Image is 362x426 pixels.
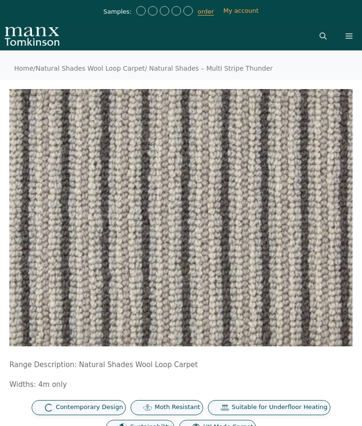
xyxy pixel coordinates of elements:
span: Moth Resistant [155,403,200,411]
a: order [197,8,214,16]
nav: Breadcrumb [14,65,348,73]
a: Open Search Bar [310,22,336,50]
a: Natural Shades Wool Loop Carpet [35,65,145,72]
p: Range Description: Natural Shades Wool Loop Carpet [9,360,353,370]
span: Suitable for Underfloor Heating [232,403,328,411]
span: Contemporary Design [56,403,123,411]
img: Manx Tomkinson [5,22,59,50]
p: Widths: 4m only [9,380,353,390]
span: Samples: [103,8,134,16]
a: My account [223,7,259,14]
a: Home [14,65,33,72]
